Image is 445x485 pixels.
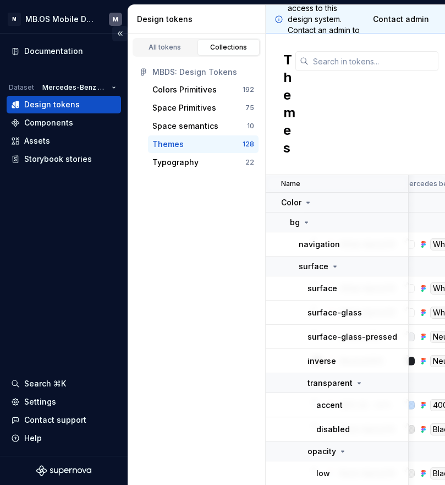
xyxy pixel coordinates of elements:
[24,99,80,110] div: Design tokens
[7,393,121,411] a: Settings
[152,121,218,132] div: Space semantics
[201,43,256,52] div: Collections
[113,15,118,24] div: M
[243,140,254,149] div: 128
[307,307,362,318] p: surface-glass
[245,103,254,112] div: 75
[309,51,438,71] input: Search in tokens...
[7,42,121,60] a: Documentation
[152,157,199,168] div: Typography
[316,400,343,411] p: accent
[366,9,436,29] a: Contact admin
[281,179,300,188] p: Name
[24,117,73,128] div: Components
[42,83,107,92] span: Mercedes-Benz 2.0
[138,43,193,52] div: All tokens
[316,468,330,479] p: low
[24,135,50,146] div: Assets
[243,85,254,94] div: 192
[373,14,429,25] span: Contact admin
[24,154,92,165] div: Storybook stories
[24,46,83,57] div: Documentation
[307,331,397,342] p: surface-glass-pressed
[316,424,350,435] p: disabled
[7,429,121,447] button: Help
[152,84,217,95] div: Colors Primitives
[307,446,336,457] p: opacity
[9,83,34,92] div: Dataset
[307,378,353,389] p: transparent
[307,356,336,367] p: inverse
[24,415,86,426] div: Contact support
[7,150,121,168] a: Storybook stories
[247,122,254,130] div: 10
[2,7,125,31] button: MMB.OS Mobile Design SystemM
[7,132,121,150] a: Assets
[8,13,21,26] div: M
[290,217,300,228] p: bg
[36,465,91,476] svg: Supernova Logo
[7,96,121,113] a: Design tokens
[152,139,184,150] div: Themes
[152,102,216,113] div: Space Primitives
[24,378,66,389] div: Search ⌘K
[7,375,121,393] button: Search ⌘K
[283,51,295,157] h2: Themes
[148,135,259,153] button: Themes128
[152,67,254,78] div: MBDS: Design Tokens
[37,80,121,95] button: Mercedes-Benz 2.0
[24,433,42,444] div: Help
[245,158,254,167] div: 22
[24,396,56,407] div: Settings
[148,81,259,99] button: Colors Primitives192
[148,154,259,171] button: Typography22
[137,14,261,25] div: Design tokens
[7,114,121,132] a: Components
[148,99,259,117] button: Space Primitives75
[299,239,340,250] p: navigation
[112,26,128,41] button: Collapse sidebar
[307,283,337,294] p: surface
[299,261,328,272] p: surface
[25,14,96,25] div: MB.OS Mobile Design System
[7,411,121,429] button: Contact support
[148,117,259,135] button: Space semantics10
[281,197,301,208] p: Color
